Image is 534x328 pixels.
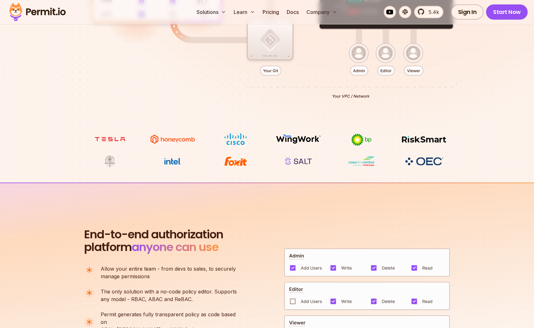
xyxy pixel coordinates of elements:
a: 5.4k [414,6,444,18]
img: OEC [404,156,444,166]
img: Intel [149,155,197,167]
span: anyone can use [132,239,218,255]
img: Wingwork [275,133,322,145]
span: End-to-end authorization [84,228,223,241]
p: manage permissions [101,265,236,280]
span: The only solution with a no-code policy editor. Supports [101,288,237,295]
p: any model - RBAC, ABAC and ReBAC. [101,288,237,303]
img: tesla [86,133,134,145]
button: Company [304,6,340,18]
img: bp [337,133,385,146]
img: Permit logo [6,1,69,23]
a: Pricing [260,6,282,18]
a: Sign In [451,4,484,20]
img: Cisco [212,133,259,145]
button: Learn [231,6,257,18]
img: Foxit [212,155,259,167]
img: Honeycomb [149,133,197,145]
span: 5.4k [425,8,439,16]
img: salt [275,155,322,167]
img: Maricopa County Recorder\'s Office [86,155,134,167]
span: Permit generates fully transparent policy as code based on [101,311,242,326]
a: Start Now [486,4,528,20]
img: Risksmart [400,133,448,145]
a: Docs [284,6,301,18]
img: Casa dos Ventos [337,155,385,167]
h2: platform [84,228,223,254]
button: Solutions [194,6,229,18]
span: Allow your entire team - from devs to sales, to securely [101,265,236,273]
